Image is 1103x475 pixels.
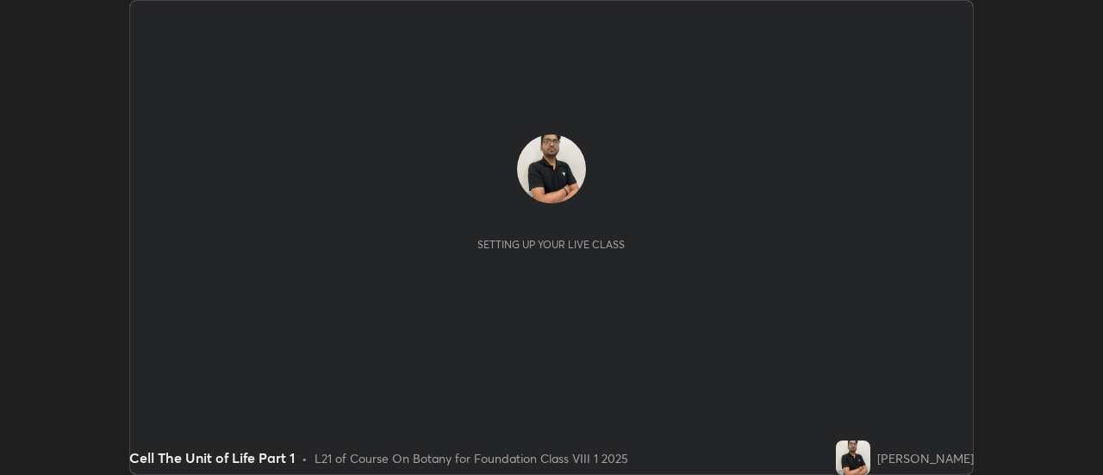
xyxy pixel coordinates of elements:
div: Cell The Unit of Life Part 1 [129,447,295,468]
img: b2da9b2492c24f11b274d36eb37de468.jpg [836,441,870,475]
div: • [302,449,308,467]
div: [PERSON_NAME] [877,449,974,467]
img: b2da9b2492c24f11b274d36eb37de468.jpg [517,134,586,203]
div: Setting up your live class [477,238,625,251]
div: L21 of Course On Botany for Foundation Class VIII 1 2025 [315,449,628,467]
